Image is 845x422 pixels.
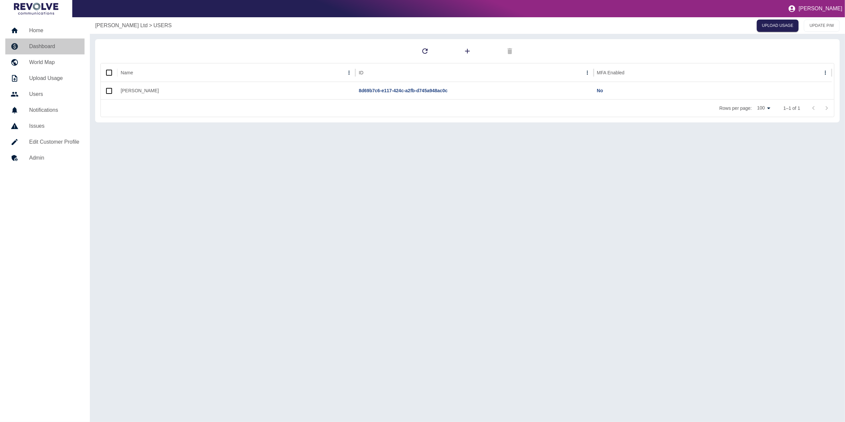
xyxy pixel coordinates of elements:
div: 100 [754,103,773,113]
a: No [597,88,603,93]
a: Dashboard [5,38,85,54]
p: [PERSON_NAME] [799,6,842,12]
h5: Notifications [29,106,79,114]
button: Name column menu [344,68,354,77]
div: Michael Lawson [117,82,355,99]
p: > [149,22,152,30]
h5: Admin [29,154,79,162]
h5: Users [29,90,79,98]
a: Home [5,23,85,38]
h5: Issues [29,122,79,130]
a: World Map [5,54,85,70]
button: MFA Enabled column menu [821,68,830,77]
a: Users [5,86,85,102]
div: MFA Enabled [597,70,625,75]
button: ID column menu [583,68,592,77]
a: [PERSON_NAME] Ltd [95,22,148,30]
div: Name [121,70,133,75]
h5: Upload Usage [29,74,79,82]
a: Issues [5,118,85,134]
button: UPDATE P/W [804,20,840,32]
a: Edit Customer Profile [5,134,85,150]
img: Logo [14,3,58,15]
div: ID [359,70,363,75]
a: Admin [5,150,85,166]
h5: Home [29,27,79,35]
a: USERS [153,22,172,30]
p: Rows per page: [719,105,752,111]
h5: Edit Customer Profile [29,138,79,146]
h5: Dashboard [29,42,79,50]
a: 8d69b7c6-e117-424c-a2fb-d745a948ac0c [359,88,448,93]
a: Upload Usage [5,70,85,86]
h5: World Map [29,58,79,66]
p: 1–1 of 1 [783,105,800,111]
a: UPLOAD USAGE [757,20,799,32]
button: [PERSON_NAME] [785,2,845,15]
a: Notifications [5,102,85,118]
